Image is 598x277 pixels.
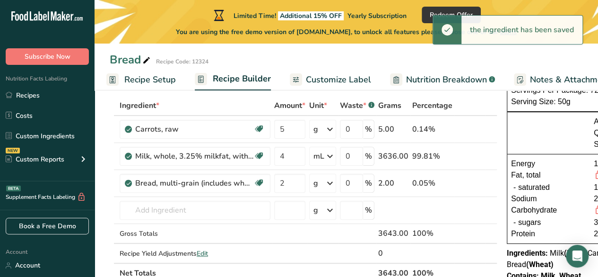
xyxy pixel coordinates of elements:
[412,100,452,111] span: Percentage
[278,11,344,20] span: Additional 15% OFF
[566,245,589,268] div: Open Intercom Messenger
[412,228,452,239] div: 100%
[347,11,407,20] span: Yearly Subscription
[406,73,487,86] span: Nutrition Breakdown
[511,228,535,240] span: Protein
[313,178,318,189] div: g
[378,228,408,239] div: 3643.00
[274,100,305,111] span: Amount
[120,100,159,111] span: Ingredient
[306,73,371,86] span: Customize Label
[507,249,548,258] span: Ingredients:
[197,249,208,258] span: Edit
[511,205,557,217] span: Carbohydrate
[518,182,550,193] span: saturated
[6,148,20,153] div: NEW
[156,57,208,66] div: Recipe Code: 12324
[135,151,253,162] div: Milk, whole, 3.25% milkfat, without added vitamin A and [MEDICAL_DATA]
[120,201,270,220] input: Add Ingredient
[135,178,253,189] div: Bread, multi-grain (includes whole-grain)
[511,158,535,170] span: Energy
[120,229,270,239] div: Gross Totals
[6,154,64,164] div: Custom Reports
[378,248,408,259] div: 0
[195,68,271,91] a: Recipe Builder
[511,193,537,205] span: Sodium
[412,178,452,189] div: 0.05%
[110,51,152,68] div: Bread
[430,10,473,20] span: Redeem Offer
[378,124,408,135] div: 5.00
[390,69,495,90] a: Nutrition Breakdown
[106,69,176,90] a: Recipe Setup
[412,124,452,135] div: 0.14%
[378,151,408,162] div: 3636.00
[120,249,270,259] div: Recipe Yield Adjustments
[176,27,517,37] span: You are using the free demo version of [DOMAIN_NAME], to unlock all features please choose one of...
[6,186,21,191] div: BETA
[511,170,540,182] span: Fat, total
[124,73,176,86] span: Recipe Setup
[25,52,70,62] span: Subscribe Now
[313,124,318,135] div: g
[511,182,518,193] div: -
[6,48,89,65] button: Subscribe Now
[526,260,554,269] b: (Wheat)
[378,178,408,189] div: 2.00
[518,217,541,228] span: sugars
[313,205,318,216] div: g
[511,217,518,228] div: -
[422,7,481,23] button: Redeem Offer
[313,151,324,162] div: mL
[340,100,374,111] div: Waste
[309,100,327,111] span: Unit
[6,218,89,234] a: Book a Free Demo
[213,72,271,85] span: Recipe Builder
[412,151,452,162] div: 99.81%
[135,124,253,135] div: Carrots, raw
[212,9,407,21] div: Limited Time!
[461,16,582,44] div: the ingredient has been saved
[290,69,371,90] a: Customize Label
[564,249,584,258] b: (Milk)
[378,100,401,111] span: Grams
